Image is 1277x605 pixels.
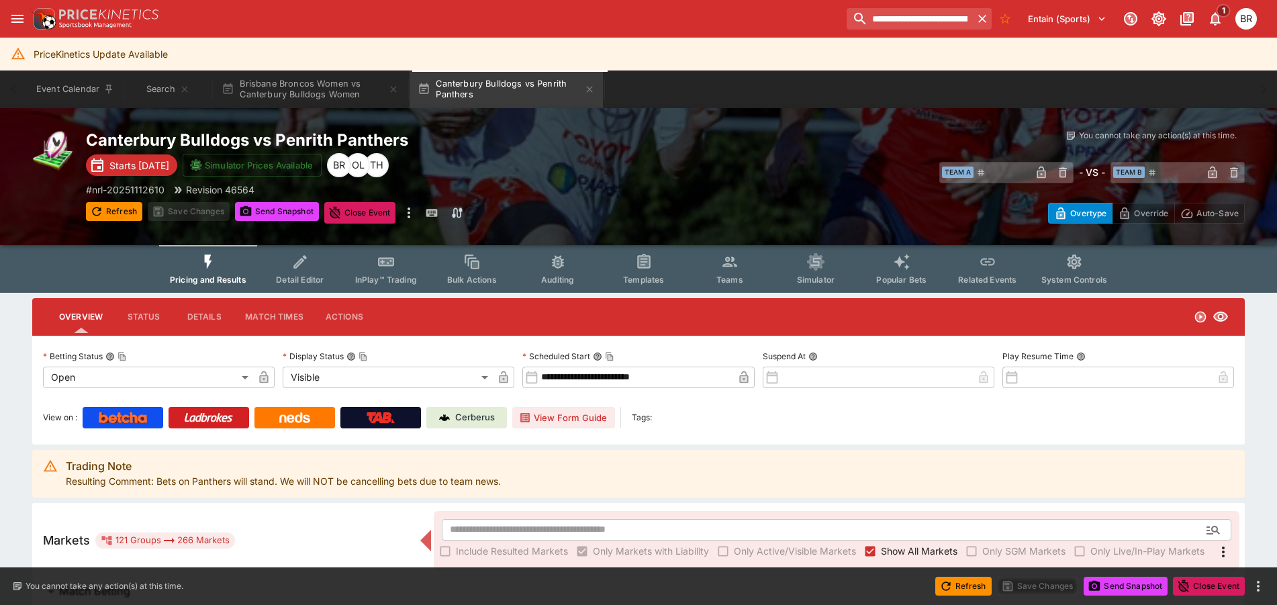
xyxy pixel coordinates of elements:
span: Only Markets with Liability [593,544,709,558]
img: rugby_league.png [32,130,75,173]
button: Close Event [1173,577,1245,596]
button: Select Tenant [1020,8,1115,30]
svg: Visible [1213,309,1229,325]
div: 121 Groups 266 Markets [101,532,230,549]
p: Starts [DATE] [109,158,169,173]
p: Play Resume Time [1002,351,1074,362]
svg: Open [1194,310,1207,324]
button: No Bookmarks [994,8,1016,30]
span: Show All Markets [881,544,957,558]
button: Search [125,71,211,108]
p: Cerberus [455,411,495,424]
button: Simulator Prices Available [183,154,322,177]
h2: Copy To Clipboard [86,130,665,150]
img: Sportsbook Management [59,22,132,28]
button: View Form Guide [512,407,615,428]
span: 1 [1217,4,1231,17]
button: Copy To Clipboard [359,352,368,361]
button: Overtype [1048,203,1113,224]
label: View on : [43,407,77,428]
button: Toggle light/dark mode [1147,7,1171,31]
div: Trading Note [66,458,501,474]
button: Overview [48,301,113,333]
button: Canterbury Bulldogs vs Penrith Panthers [410,71,603,108]
button: Match Times [234,301,314,333]
button: more [401,202,417,224]
button: Play Resume Time [1076,352,1086,361]
span: Teams [716,275,743,285]
button: Send Snapshot [235,202,319,221]
div: Todd Henderson [365,153,389,177]
span: Simulator [797,275,835,285]
p: Overtype [1070,206,1106,220]
p: Revision 46564 [186,183,254,197]
img: Cerberus [439,412,450,423]
button: Ben Raymond [1231,4,1261,34]
div: Owen Looney [346,153,370,177]
span: Team B [1113,167,1145,178]
p: Copy To Clipboard [86,183,164,197]
h5: Markets [43,532,90,548]
button: Copy To Clipboard [117,352,127,361]
button: Copy To Clipboard [605,352,614,361]
img: PriceKinetics [59,9,158,19]
img: TabNZ [367,412,395,423]
img: Betcha [99,412,147,423]
span: Pricing and Results [170,275,246,285]
button: Open [1201,518,1225,542]
span: Bulk Actions [447,275,497,285]
button: Suspend At [808,352,818,361]
span: Include Resulted Markets [456,544,568,558]
p: Display Status [283,351,344,362]
p: Scheduled Start [522,351,590,362]
button: Close Event [324,202,396,224]
img: Neds [279,412,310,423]
div: Event type filters [159,245,1118,293]
span: Team A [942,167,974,178]
svg: More [1215,544,1231,560]
input: search [847,8,972,30]
label: Tags: [632,407,652,428]
button: more [1250,578,1266,594]
button: Notifications [1203,7,1227,31]
p: Betting Status [43,351,103,362]
span: Related Events [958,275,1016,285]
span: Auditing [541,275,574,285]
p: Override [1134,206,1168,220]
p: Auto-Save [1196,206,1239,220]
div: Ben Raymond [1235,8,1257,30]
button: Status [113,301,174,333]
div: Start From [1048,203,1245,224]
p: You cannot take any action(s) at this time. [1079,130,1237,142]
button: Brisbane Broncos Women vs Canterbury Bulldogs Women [214,71,407,108]
img: Ladbrokes [184,412,233,423]
button: Send Snapshot [1084,577,1168,596]
span: Popular Bets [876,275,927,285]
button: Display StatusCopy To Clipboard [346,352,356,361]
button: open drawer [5,7,30,31]
div: Visible [283,367,493,388]
button: Refresh [86,202,142,221]
div: Ben Raymond [327,153,351,177]
div: PriceKinetics Update Available [34,42,168,66]
p: Suspend At [763,351,806,362]
button: Connected to PK [1119,7,1143,31]
button: Actions [314,301,375,333]
span: Detail Editor [276,275,324,285]
div: Open [43,367,253,388]
span: Only SGM Markets [982,544,1066,558]
button: Refresh [935,577,992,596]
button: Override [1112,203,1174,224]
span: InPlay™ Trading [355,275,417,285]
div: Resulting Comment: Bets on Panthers will stand. We will NOT be cancelling bets due to team news. [66,454,501,494]
button: Betting StatusCopy To Clipboard [105,352,115,361]
span: Only Active/Visible Markets [734,544,856,558]
img: PriceKinetics Logo [30,5,56,32]
button: Documentation [1175,7,1199,31]
button: Details [174,301,234,333]
button: Scheduled StartCopy To Clipboard [593,352,602,361]
button: Auto-Save [1174,203,1245,224]
span: System Controls [1041,275,1107,285]
span: Only Live/In-Play Markets [1090,544,1204,558]
span: Templates [623,275,664,285]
